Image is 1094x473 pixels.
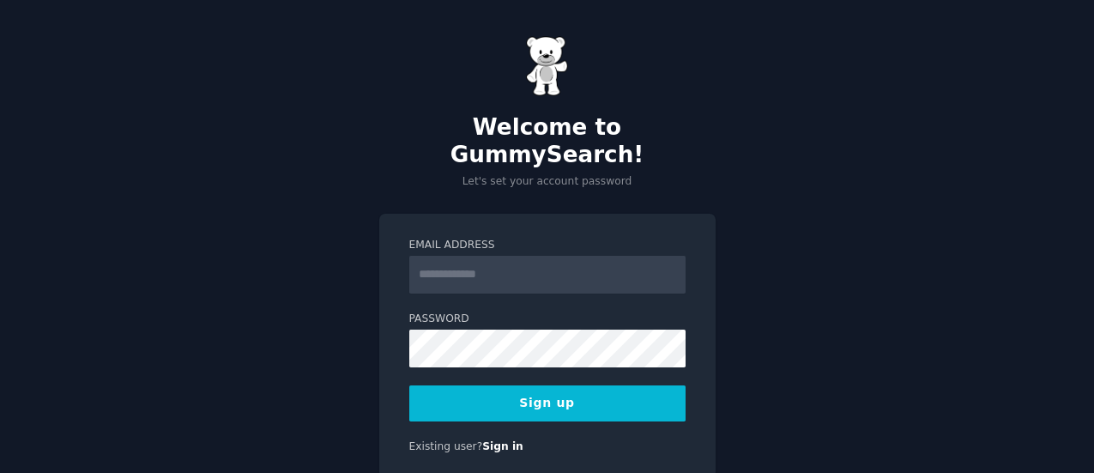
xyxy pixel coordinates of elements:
p: Let's set your account password [379,174,716,190]
a: Sign in [482,440,523,452]
label: Password [409,312,686,327]
h2: Welcome to GummySearch! [379,114,716,168]
label: Email Address [409,238,686,253]
span: Existing user? [409,440,483,452]
img: Gummy Bear [526,36,569,96]
button: Sign up [409,385,686,421]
